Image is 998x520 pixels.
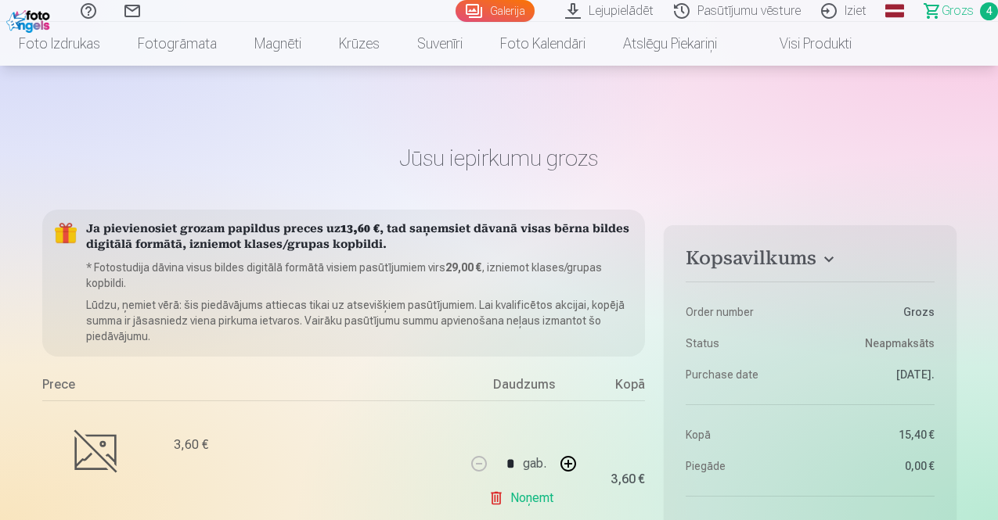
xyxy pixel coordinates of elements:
a: Atslēgu piekariņi [604,22,736,66]
dt: Piegāde [686,458,802,474]
p: * Fotostudija dāvina visus bildes digitālā formātā visiem pasūtījumiem virs , izniemot klases/gru... [86,260,633,291]
h1: Jūsu iepirkumu grozs [42,144,957,172]
b: 13,60 € [340,224,380,235]
span: Grozs [942,2,974,20]
dt: Order number [686,304,802,320]
dd: 15,40 € [818,427,935,443]
img: /fa1 [6,6,54,33]
dd: Grozs [818,304,935,320]
p: Lūdzu, ņemiet vērā: šis piedāvājums attiecas tikai uz atsevišķiem pasūtījumiem. Lai kvalificētos ... [86,297,633,344]
a: Noņemt [488,482,560,514]
div: Kopā [582,375,645,400]
dt: Status [686,335,802,351]
span: Neapmaksāts [865,335,935,351]
a: Suvenīri [398,22,481,66]
h5: Ja pievienosiet grozam papildus preces uz , tad saņemsiet dāvanā visas bērna bildes digitālā form... [86,222,633,253]
dt: Purchase date [686,367,802,382]
div: gab. [523,445,546,482]
a: Foto kalendāri [481,22,604,66]
b: 29,00 € [445,261,481,274]
button: Kopsavilkums [686,247,934,275]
dd: 0,00 € [818,458,935,474]
span: 4 [980,2,998,20]
a: Fotogrāmata [119,22,236,66]
a: Magnēti [236,22,320,66]
dt: Kopā [686,427,802,443]
div: 3,60 € [611,475,645,484]
div: Prece [42,375,466,400]
a: Krūzes [320,22,398,66]
dd: [DATE]. [818,367,935,382]
div: 3,60 € [174,436,208,454]
a: Visi produkti [736,22,870,66]
div: Daudzums [465,375,582,400]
